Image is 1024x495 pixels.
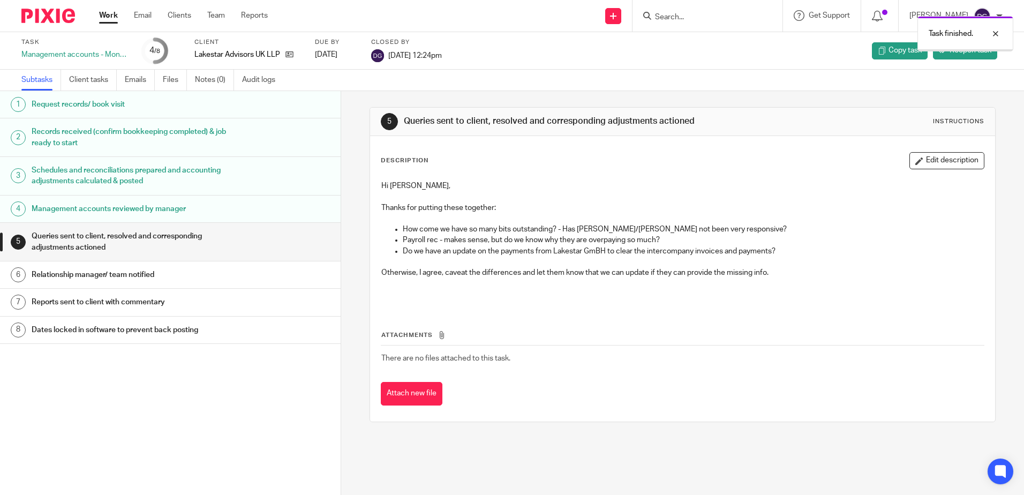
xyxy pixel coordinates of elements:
div: 5 [381,113,398,130]
div: 4 [149,44,160,57]
div: 7 [11,295,26,310]
h1: Request records/ book visit [32,96,231,112]
span: Attachments [381,332,433,338]
span: [DATE] 12:24pm [388,51,442,59]
a: Audit logs [242,70,283,91]
h1: Management accounts reviewed by manager [32,201,231,217]
h1: Reports sent to client with commentary [32,294,231,310]
h1: Queries sent to client, resolved and corresponding adjustments actioned [32,228,231,256]
a: Clients [168,10,191,21]
a: Files [163,70,187,91]
div: 4 [11,201,26,216]
img: svg%3E [371,49,384,62]
p: Lakestar Advisors UK LLP [194,49,280,60]
a: Work [99,10,118,21]
label: Task [21,38,129,47]
div: 6 [11,267,26,282]
p: How come we have so many bits outstanding? - Has [PERSON_NAME]/[PERSON_NAME] not been very respon... [403,224,983,235]
p: Thanks for putting these together: [381,202,983,213]
button: Edit description [909,152,984,169]
a: Subtasks [21,70,61,91]
a: Team [207,10,225,21]
div: 2 [11,130,26,145]
p: Otherwise, I agree, caveat the differences and let them know that we can update if they can provi... [381,267,983,278]
div: [DATE] [315,49,358,60]
small: /8 [154,48,160,54]
label: Due by [315,38,358,47]
p: Task finished. [929,28,973,39]
p: Payroll rec - makes sense, but do we know why they are overpaying so much? [403,235,983,245]
label: Closed by [371,38,442,47]
p: Do we have an update on the payments from Lakestar GmBH to clear the intercompany invoices and pa... [403,246,983,257]
div: 3 [11,168,26,183]
a: Emails [125,70,155,91]
label: Client [194,38,302,47]
div: 5 [11,235,26,250]
div: Instructions [933,117,984,126]
h1: Relationship manager/ team notified [32,267,231,283]
div: Management accounts - Monthly [21,49,129,60]
p: Hi [PERSON_NAME], [381,181,983,191]
h1: Schedules and reconciliations prepared and accounting adjustments calculated & posted [32,162,231,190]
p: Description [381,156,428,165]
h1: Dates locked in software to prevent back posting [32,322,231,338]
h1: Queries sent to client, resolved and corresponding adjustments actioned [404,116,705,127]
h1: Records received (confirm bookkeeping completed) & job ready to start [32,124,231,151]
a: Notes (0) [195,70,234,91]
img: Pixie [21,9,75,23]
img: svg%3E [974,7,991,25]
button: Attach new file [381,382,442,406]
a: Client tasks [69,70,117,91]
a: Reports [241,10,268,21]
div: 8 [11,322,26,337]
span: There are no files attached to this task. [381,355,510,362]
a: Email [134,10,152,21]
div: 1 [11,97,26,112]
